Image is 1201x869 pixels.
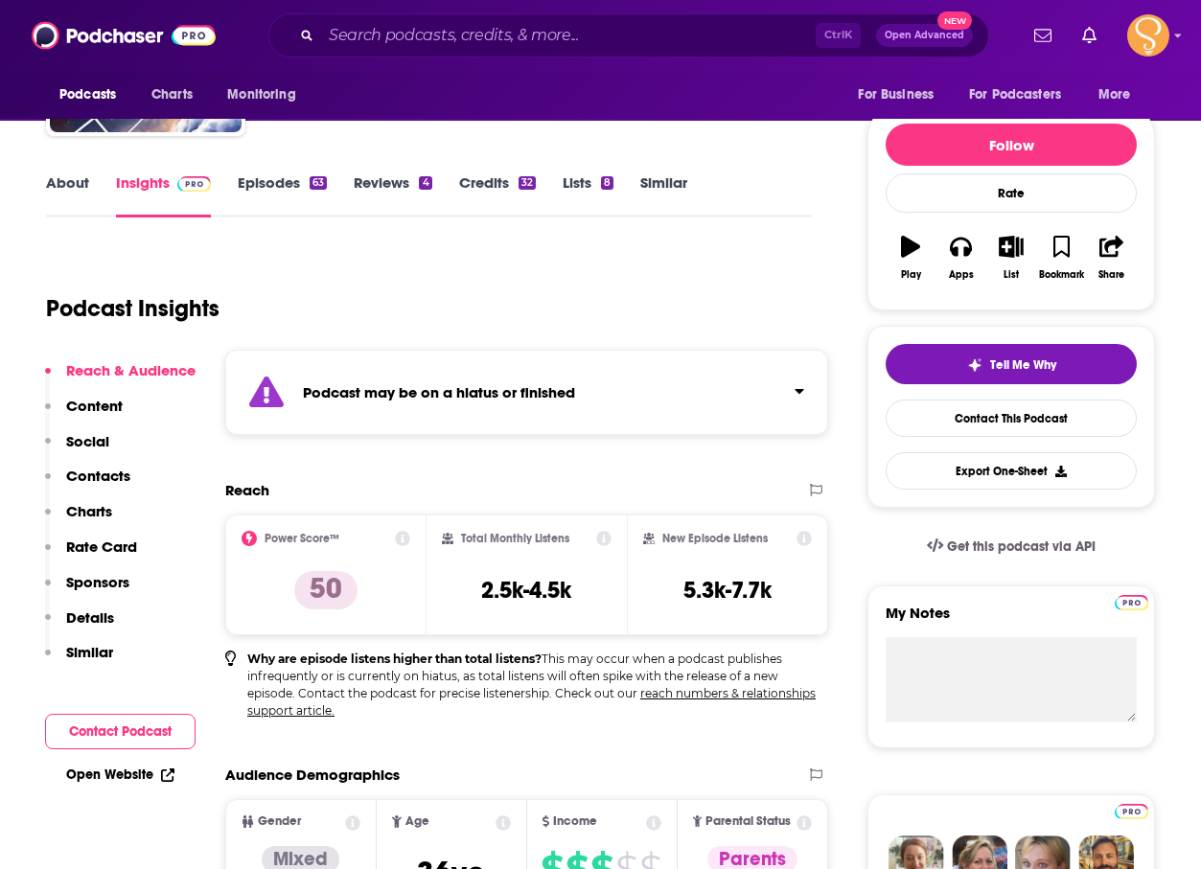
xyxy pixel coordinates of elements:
[45,397,123,432] button: Content
[354,173,431,217] a: Reviews4
[1039,269,1084,281] div: Bookmark
[935,223,985,292] button: Apps
[32,17,216,54] img: Podchaser - Follow, Share and Rate Podcasts
[66,573,129,591] p: Sponsors
[1115,595,1148,610] img: Podchaser Pro
[886,173,1137,213] div: Rate
[816,23,861,48] span: Ctrl K
[1098,81,1131,108] span: More
[1127,14,1169,57] span: Logged in as RebeccaAtkinson
[683,576,772,605] h3: 5.3k-7.7k
[563,173,613,217] a: Lists8
[303,383,575,401] strong: Podcast may be on a hiatus or finished
[601,176,613,190] div: 8
[967,357,982,373] img: tell me why sparkle
[886,400,1137,437] a: Contact This Podcast
[294,571,358,609] p: 50
[66,467,130,485] p: Contacts
[1004,269,1019,281] div: List
[151,81,193,108] span: Charts
[949,269,974,281] div: Apps
[901,269,921,281] div: Play
[45,467,130,502] button: Contacts
[1115,801,1148,819] a: Pro website
[247,652,542,666] b: Why are episode listens higher than total listens?
[1036,223,1086,292] button: Bookmark
[227,81,295,108] span: Monitoring
[937,11,972,30] span: New
[225,350,828,435] section: Click to expand status details
[481,576,571,605] h3: 2.5k-4.5k
[1087,223,1137,292] button: Share
[45,714,196,749] button: Contact Podcast
[247,686,816,718] a: reach numbers & relationships support article.
[310,176,327,190] div: 63
[1085,77,1155,113] button: open menu
[268,13,989,57] div: Search podcasts, credits, & more...
[66,432,109,450] p: Social
[553,815,597,828] span: Income
[886,452,1137,490] button: Export One-Sheet
[139,77,204,113] a: Charts
[886,124,1137,166] button: Follow
[66,608,114,627] p: Details
[247,651,828,720] p: This may occur when a podcast publishes infrequently or is currently on hiatus, as total listens ...
[45,573,129,608] button: Sponsors
[662,532,768,545] h2: New Episode Listens
[912,523,1111,570] a: Get this podcast via API
[419,176,431,190] div: 4
[640,173,687,217] a: Similar
[45,537,137,573] button: Rate Card
[957,77,1089,113] button: open menu
[66,537,137,556] p: Rate Card
[1115,592,1148,610] a: Pro website
[177,176,211,192] img: Podchaser Pro
[116,173,211,217] a: InsightsPodchaser Pro
[214,77,320,113] button: open menu
[1027,19,1059,52] a: Show notifications dropdown
[858,81,934,108] span: For Business
[886,223,935,292] button: Play
[1127,14,1169,57] img: User Profile
[1127,14,1169,57] button: Show profile menu
[225,766,400,784] h2: Audience Demographics
[45,643,113,678] button: Similar
[45,502,112,537] button: Charts
[1115,804,1148,819] img: Podchaser Pro
[45,608,114,644] button: Details
[1098,269,1124,281] div: Share
[45,361,196,397] button: Reach & Audience
[844,77,958,113] button: open menu
[321,20,816,51] input: Search podcasts, credits, & more...
[986,223,1036,292] button: List
[66,766,174,783] a: Open Website
[461,532,569,545] h2: Total Monthly Listens
[66,643,113,661] p: Similar
[59,81,116,108] span: Podcasts
[886,604,1137,637] label: My Notes
[46,173,89,217] a: About
[705,815,791,828] span: Parental Status
[225,481,269,499] h2: Reach
[947,538,1096,555] span: Get this podcast via API
[459,173,536,217] a: Credits32
[66,502,112,520] p: Charts
[66,397,123,415] p: Content
[969,81,1061,108] span: For Podcasters
[265,532,339,545] h2: Power Score™
[1074,19,1104,52] a: Show notifications dropdown
[258,815,301,828] span: Gender
[990,357,1056,373] span: Tell Me Why
[876,24,973,47] button: Open AdvancedNew
[405,815,429,828] span: Age
[46,294,219,323] h1: Podcast Insights
[519,176,536,190] div: 32
[885,31,964,40] span: Open Advanced
[886,344,1137,384] button: tell me why sparkleTell Me Why
[66,361,196,379] p: Reach & Audience
[238,173,327,217] a: Episodes63
[45,432,109,468] button: Social
[46,77,141,113] button: open menu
